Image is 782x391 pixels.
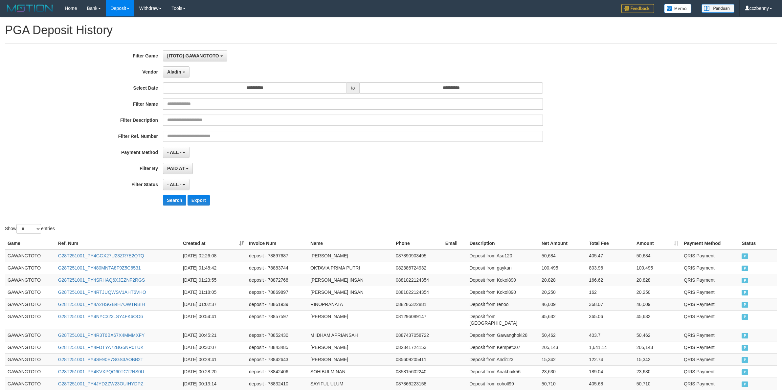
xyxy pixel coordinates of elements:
td: 087890903495 [393,250,443,262]
td: GAWANGTOTO [5,353,56,365]
td: 405.47 [586,250,634,262]
td: 087866223158 [393,378,443,390]
td: Deposit from Asu120 [467,250,539,262]
td: 368.07 [586,298,634,310]
td: deposit - 78843485 [246,341,308,353]
td: [DATE] 00:13:14 [180,378,246,390]
a: G28T251001_PY4FDTYA72BG5NR0TUK [58,345,144,350]
span: PAID [742,333,748,338]
td: 15,342 [634,353,681,365]
span: PAID [742,278,748,283]
th: Status [739,237,777,250]
th: Net Amount [539,237,586,250]
td: QRIS Payment [681,378,739,390]
td: 122.74 [586,353,634,365]
td: 365.06 [586,310,634,329]
td: 0887437058722 [393,329,443,341]
td: GAWANGTOTO [5,378,56,390]
td: 50,462 [634,329,681,341]
td: 100,495 [539,262,586,274]
span: PAID [742,290,748,295]
td: QRIS Payment [681,262,739,274]
td: QRIS Payment [681,353,739,365]
td: OKTAVIA PRIMA PUTRI [308,262,393,274]
td: deposit - 78832410 [246,378,308,390]
span: PAID AT [167,166,185,171]
th: Total Fee [586,237,634,250]
td: [DATE] 00:54:41 [180,310,246,329]
td: [DATE] 00:28:41 [180,353,246,365]
td: deposit - 78842643 [246,353,308,365]
th: Game [5,237,56,250]
th: Amount: activate to sort column ascending [634,237,681,250]
td: deposit - 78842406 [246,365,308,378]
td: deposit - 78852430 [246,329,308,341]
td: QRIS Payment [681,341,739,353]
td: 20,828 [539,274,586,286]
td: 166.62 [586,274,634,286]
h1: PGA Deposit History [5,24,777,37]
td: 205,143 [539,341,586,353]
td: 403.7 [586,329,634,341]
a: G28T251001_PY4RTJUQWSV1AHT6VHO [58,290,146,295]
th: Phone [393,237,443,250]
span: PAID [742,314,748,320]
a: G28T251001_PY4NYC323LSY4FK6OO6 [58,314,143,319]
img: panduan.png [702,4,734,13]
td: 23,630 [634,365,681,378]
label: Show entries [5,224,55,234]
td: 088286322881 [393,298,443,310]
td: 1,641.14 [586,341,634,353]
td: [DATE] 01:23:55 [180,274,246,286]
td: deposit - 78869897 [246,286,308,298]
td: 0881022124354 [393,274,443,286]
td: Deposit from Anakbaik56 [467,365,539,378]
td: GAWANGTOTO [5,274,56,286]
td: deposit - 78861939 [246,298,308,310]
a: G28T251001_PY4SRHAQ6XJEZNF2RGS [58,277,145,283]
td: [PERSON_NAME] INSAN [308,286,393,298]
td: deposit - 78883744 [246,262,308,274]
button: - ALL - [163,179,190,190]
td: QRIS Payment [681,286,739,298]
td: GAWANGTOTO [5,298,56,310]
td: 20,828 [634,274,681,286]
td: Deposit from Kokol890 [467,274,539,286]
td: 803.96 [586,262,634,274]
button: Search [163,195,186,206]
img: MOTION_logo.png [5,3,55,13]
td: 162 [586,286,634,298]
img: Button%20Memo.svg [664,4,692,13]
span: PAID [742,345,748,351]
span: [ITOTO] GAWANGTOTO [167,53,219,58]
td: 20,250 [539,286,586,298]
td: 0881022124354 [393,286,443,298]
button: [ITOTO] GAWANGTOTO [163,50,227,61]
td: QRIS Payment [681,310,739,329]
th: Created at: activate to sort column ascending [180,237,246,250]
span: PAID [742,266,748,271]
button: Aladin [163,66,190,77]
td: 50,684 [634,250,681,262]
th: Invoice Num [246,237,308,250]
span: Aladin [167,69,181,75]
td: 082386724932 [393,262,443,274]
td: [PERSON_NAME] [308,250,393,262]
a: G28T251001_PY4GGX27U23ZR7E2QTQ [58,253,144,258]
th: Ref. Num [56,237,180,250]
td: M IDHAM APRIANSAH [308,329,393,341]
td: 46,009 [539,298,586,310]
td: deposit - 78897687 [246,250,308,262]
span: - ALL - [167,150,182,155]
td: [PERSON_NAME] [308,310,393,329]
td: 085609205411 [393,353,443,365]
th: Description [467,237,539,250]
td: 15,342 [539,353,586,365]
td: RINOPRANATA [308,298,393,310]
a: G28T251001_PY4R3T6BX67X4MMMXFY [58,333,145,338]
span: PAID [742,381,748,387]
td: deposit - 78872768 [246,274,308,286]
td: 100,495 [634,262,681,274]
span: - ALL - [167,182,182,187]
a: G28T251001_PY4SE90E7SGS3AOBB2T [58,357,144,362]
